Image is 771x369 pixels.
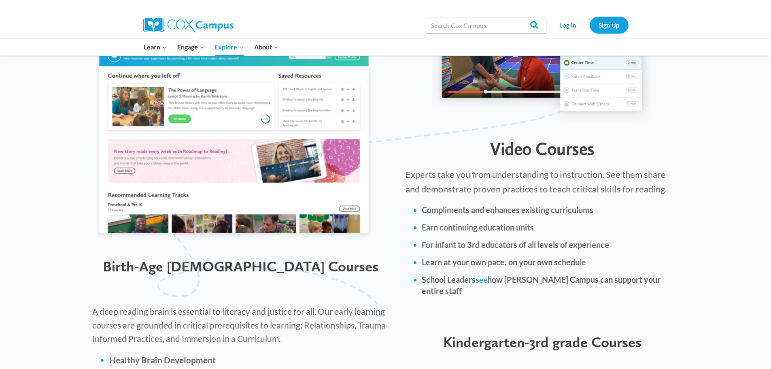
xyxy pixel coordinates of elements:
[422,257,586,267] strong: Learn at your own pace, on your own schedule
[550,17,586,33] a: Log In
[139,38,284,55] nav: Primary Navigation
[92,39,376,241] img: course-preview
[422,240,609,250] strong: For infant to 3rd educators of all levels of experience
[210,38,249,55] button: Child menu of Explore
[422,222,534,232] strong: Earn continuing education units
[443,333,641,351] span: Kindergarten-3rd grade Courses
[406,169,667,194] span: Experts take you from understanding to instruction. See them share and demonstrate proven practic...
[92,305,390,346] p: A deep reading brain is essential to literacy and justice for all. Our early learning courses are...
[422,275,661,296] strong: School Leaders how [PERSON_NAME] Campus can support your entire staff
[476,275,487,284] a: see
[172,38,210,55] button: Child menu of Engage
[550,17,629,33] nav: Secondary Navigation
[109,355,216,365] strong: Healthy Brain Development
[249,38,284,55] button: Child menu of About
[143,18,234,32] img: Cox Campus
[590,17,629,33] a: Sign Up
[490,138,595,159] span: Video Courses
[139,38,172,55] button: Child menu of Learn
[103,258,378,275] span: Birth-Age [DEMOGRAPHIC_DATA] Courses
[425,17,546,33] input: Search Cox Campus
[422,205,593,215] strong: Compliments and enhances existing curriculums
